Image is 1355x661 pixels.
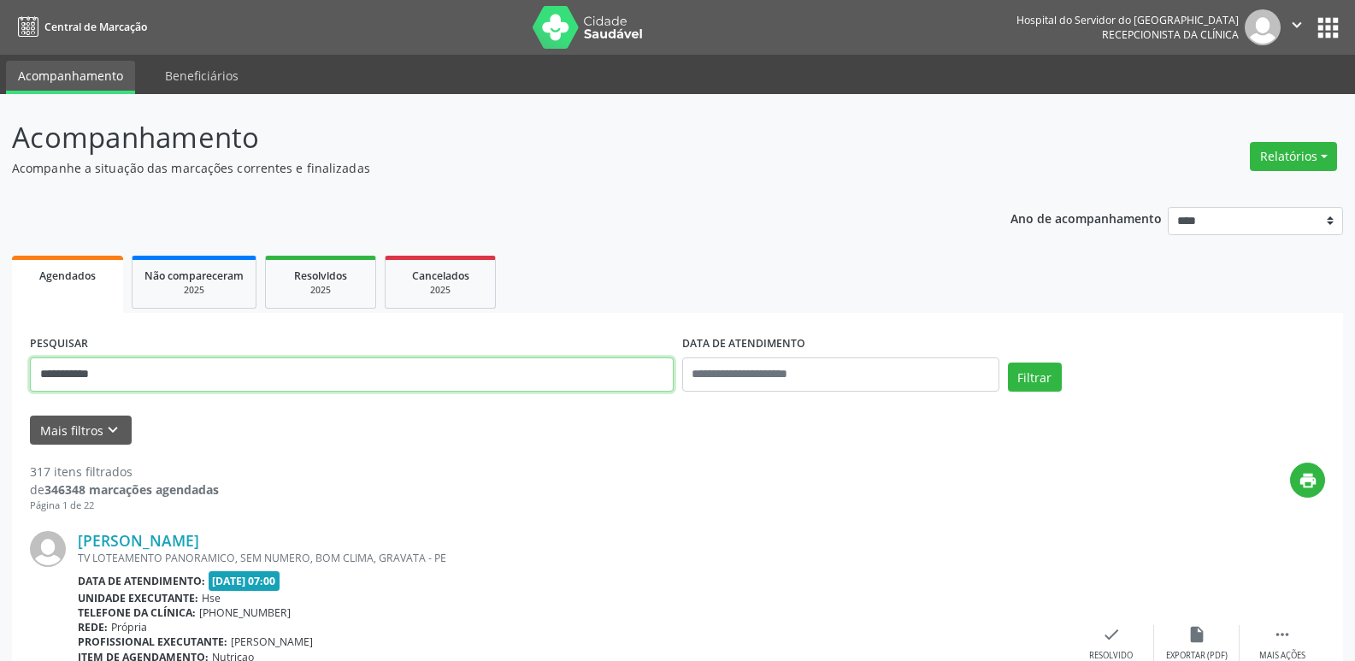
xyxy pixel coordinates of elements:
[30,531,66,567] img: img
[78,574,205,588] b: Data de atendimento:
[12,13,147,41] a: Central de Marcação
[103,421,122,440] i: keyboard_arrow_down
[202,591,221,605] span: Hse
[398,284,483,297] div: 2025
[44,481,219,498] strong: 346348 marcações agendadas
[209,571,280,591] span: [DATE] 07:00
[1187,625,1206,644] i: insert_drive_file
[278,284,363,297] div: 2025
[78,551,1069,565] div: TV LOTEAMENTO PANORAMICO, SEM NUMERO, BOM CLIMA, GRAVATA - PE
[39,269,96,283] span: Agendados
[1016,13,1239,27] div: Hospital do Servidor do [GEOGRAPHIC_DATA]
[1102,27,1239,42] span: Recepcionista da clínica
[1010,207,1162,228] p: Ano de acompanhamento
[6,61,135,94] a: Acompanhamento
[144,269,244,283] span: Não compareceram
[78,591,198,605] b: Unidade executante:
[1287,15,1306,34] i: 
[30,499,219,513] div: Página 1 de 22
[1281,9,1313,45] button: 
[294,269,347,283] span: Resolvidos
[1299,471,1317,490] i: print
[12,159,944,177] p: Acompanhe a situação das marcações correntes e finalizadas
[153,61,250,91] a: Beneficiários
[78,620,108,634] b: Rede:
[78,634,227,649] b: Profissional executante:
[231,634,313,649] span: [PERSON_NAME]
[412,269,469,283] span: Cancelados
[78,605,196,620] b: Telefone da clínica:
[30,416,132,446] button: Mais filtroskeyboard_arrow_down
[44,20,147,34] span: Central de Marcação
[1290,463,1325,498] button: print
[30,331,88,357] label: PESQUISAR
[199,605,291,620] span: [PHONE_NUMBER]
[12,116,944,159] p: Acompanhamento
[144,284,244,297] div: 2025
[30,463,219,481] div: 317 itens filtrados
[682,331,805,357] label: DATA DE ATENDIMENTO
[1102,625,1121,644] i: check
[1313,13,1343,43] button: apps
[1273,625,1292,644] i: 
[1250,142,1337,171] button: Relatórios
[78,531,199,550] a: [PERSON_NAME]
[1245,9,1281,45] img: img
[30,481,219,499] div: de
[111,620,147,634] span: Própria
[1008,363,1062,392] button: Filtrar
